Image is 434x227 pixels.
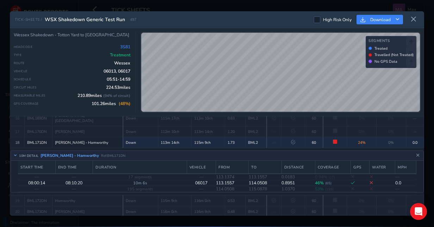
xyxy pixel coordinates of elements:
td: — [406,195,424,206]
td: BML2 [245,195,267,206]
div: Open Intercom Messenger [410,203,427,220]
td: 113m 14ch [192,126,225,137]
td: 06017 [187,180,216,186]
td: 113m 14ch [158,137,192,148]
button: Close detail view [415,153,421,159]
span: ( 65 ) [325,181,331,185]
th: GPS [351,161,370,174]
td: 60 [305,137,323,148]
td: — [406,126,424,137]
th: Distance [281,161,315,174]
span: 0% [388,140,394,145]
span: — [272,129,276,134]
td: 112m 10ch [192,110,225,126]
td: 111m 17ch [158,110,192,126]
td: BML2 [245,137,267,148]
td: 0.0183 [281,174,315,180]
span: 3S81 [120,44,130,50]
span: ( 48 %) [119,101,130,106]
span: Miles.Yards format (e.g. 58.1026 = 58 miles + 1026 yards) 195 segments grouped [216,186,234,192]
span: 46 % [315,180,331,186]
span: ( 94 % of circuit) [103,93,130,98]
th: Duration [93,161,187,174]
td: 112m 10ch [158,126,192,137]
span: Miles.Yards format (e.g. 58.1037 = 58 miles + 1037 yards) 65 segments grouped [249,180,267,186]
td: 60 [305,110,323,126]
td: 1.0370 [281,186,315,192]
td: 60 [305,195,323,206]
td: 1.20 [225,126,246,137]
td: Down [123,110,158,126]
span: 0% [388,116,394,121]
span: 101.26 miles [92,101,130,106]
td: — [395,186,416,192]
span: 24 % [358,140,366,145]
th: Water [370,161,395,174]
span: No GPS Data [374,59,397,64]
td: 1.73 [225,137,246,148]
span: 0.94 % [315,174,335,180]
h4: Segments [368,39,414,43]
span: 05:51 - 14:59 [107,76,130,82]
td: 115m 9ch [192,137,225,148]
td: 60 [305,126,323,137]
td: — [406,110,424,126]
td: 0.53 [225,195,246,206]
td: 0.0 [395,180,416,186]
th: From [216,161,249,174]
span: Ref: BML171DN [101,153,125,158]
td: 116m 0ch [192,195,225,206]
td: — [187,174,216,180]
td: 0.8951 [281,180,315,186]
th: MPH [395,161,416,174]
span: — [272,140,276,145]
span: Travelled (Not Treated) [374,52,414,57]
span: [PERSON_NAME][GEOGRAPHIC_DATA] [55,113,120,123]
span: 224.53 miles [106,85,130,90]
span: Wessex [114,60,130,66]
td: 0.63 [225,110,246,126]
span: Miles.Yards format (e.g. 58.1037 = 58 miles + 1037 yards) 195 segments grouped [249,186,267,192]
span: 0% [359,116,365,121]
td: 17 segments [93,174,187,180]
th: To [249,161,281,174]
td: 10m 6s [93,180,187,186]
span: Miles.Yards format (e.g. 58.1026 = 58 miles + 1026 yards) 65 segments grouped [216,180,234,186]
td: Down [123,195,158,206]
span: ( 195 ) [325,187,334,191]
span: Treated [374,46,387,51]
span: 0% [388,129,394,134]
span: 06013, 06017 [104,68,130,74]
span: 0% [359,129,365,134]
span: Miles.Yards format (e.g. 58.1037 = 58 miles + 1037 yards) 17 segments grouped [249,174,267,180]
td: — [395,174,416,180]
canvas: Map [141,33,420,112]
td: Down [123,126,158,137]
span: 0% [388,198,394,203]
th: Coverage [315,161,351,174]
span: Treatment [110,52,130,58]
span: [PERSON_NAME] - Hamworthy [55,140,108,145]
span: 210.89 miles [77,93,130,98]
td: 0.0 [406,137,424,148]
span: 53 % [315,186,334,192]
th: Vehicle [187,161,216,174]
td: 195 segments [93,186,187,192]
td: — [187,186,216,192]
strong: [PERSON_NAME] - Hamworthy [41,153,99,158]
td: Down [123,137,158,148]
span: Miles.Yards format (e.g. 58.1026 = 58 miles + 1026 yards) 17 segments grouped [216,174,234,180]
td: 115m 9ch [158,195,192,206]
span: 0% [359,198,365,203]
td: BML2 [245,126,267,137]
span: ( 17 ) [329,175,335,179]
td: BML2 [245,110,267,126]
